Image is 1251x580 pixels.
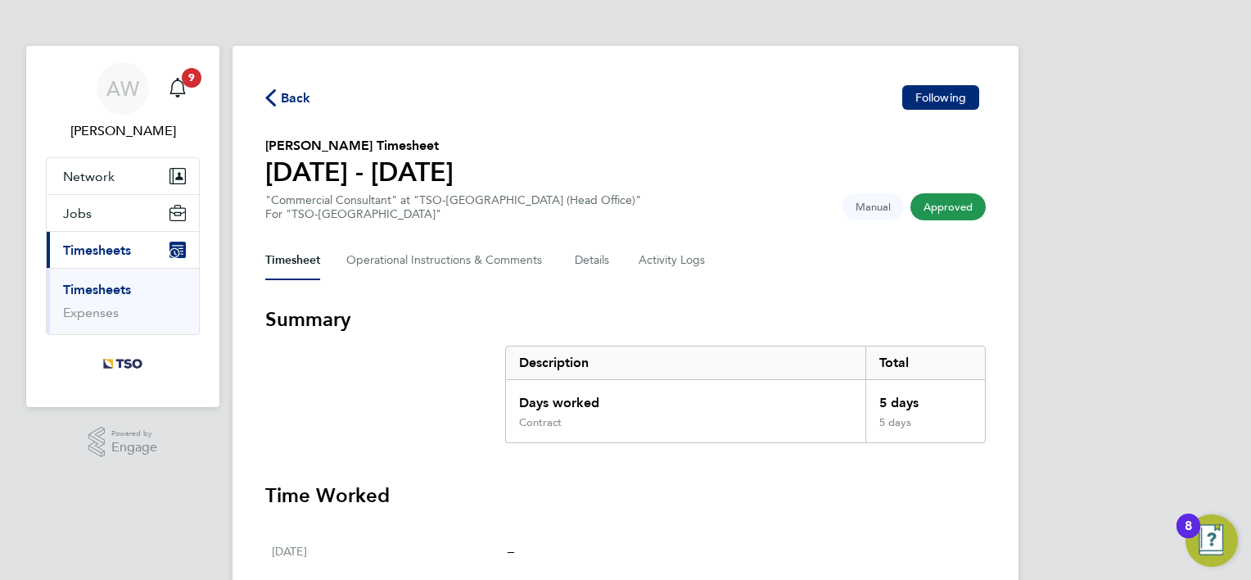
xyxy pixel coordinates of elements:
[94,351,151,378] img: tso-uk-logo-retina.png
[63,305,119,320] a: Expenses
[902,85,979,110] button: Following
[346,241,549,280] button: Operational Instructions & Comments
[182,68,201,88] span: 9
[281,88,311,108] span: Back
[575,241,612,280] button: Details
[265,241,320,280] button: Timesheet
[265,193,641,221] div: "Commercial Consultant" at "TSO-[GEOGRAPHIC_DATA] (Head Office)"
[106,78,139,99] span: AW
[63,169,115,184] span: Network
[519,416,562,429] div: Contract
[506,380,865,416] div: Days worked
[63,206,92,221] span: Jobs
[47,232,199,268] button: Timesheets
[111,441,157,455] span: Engage
[46,351,200,378] a: Go to home page
[47,195,199,231] button: Jobs
[639,241,707,280] button: Activity Logs
[88,427,158,458] a: Powered byEngage
[47,268,199,334] div: Timesheets
[111,427,157,441] span: Powered by
[265,156,454,188] h1: [DATE] - [DATE]
[865,347,985,379] div: Total
[265,87,311,107] button: Back
[47,158,199,194] button: Network
[505,346,986,443] div: Summary
[1186,514,1238,567] button: Open Resource Center, 8 new notifications
[63,242,131,258] span: Timesheets
[865,416,985,442] div: 5 days
[272,541,508,561] div: [DATE]
[265,483,986,509] h3: Time Worked
[46,62,200,141] a: AW[PERSON_NAME]
[915,90,966,105] span: Following
[842,193,904,220] span: This timesheet was manually created.
[63,282,131,297] a: Timesheets
[265,207,641,221] div: For "TSO-[GEOGRAPHIC_DATA]"
[506,347,865,379] div: Description
[161,62,194,115] a: 9
[46,121,200,141] span: Alistair Williams
[265,306,986,333] h3: Summary
[508,543,514,559] span: –
[910,193,986,220] span: This timesheet has been approved.
[865,380,985,416] div: 5 days
[1185,526,1192,547] div: 8
[26,46,219,407] nav: Main navigation
[265,136,454,156] h2: [PERSON_NAME] Timesheet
